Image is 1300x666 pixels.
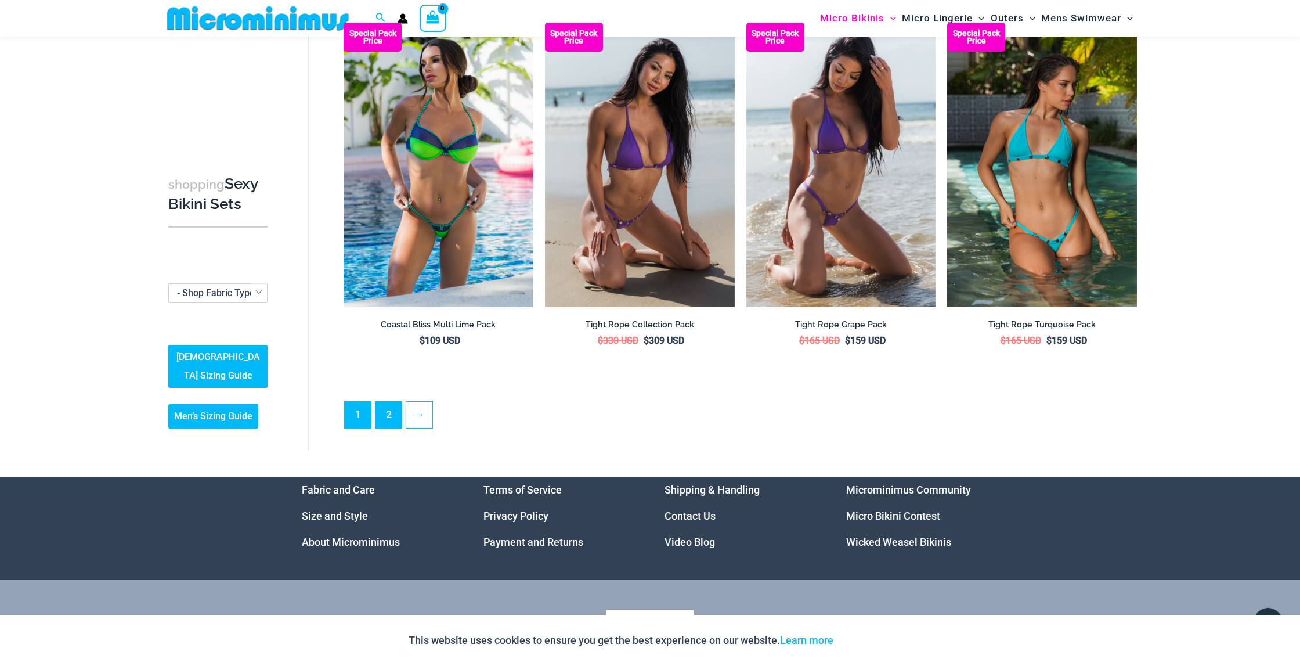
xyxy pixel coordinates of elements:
[899,3,987,33] a: Micro LingerieMenu ToggleMenu Toggle
[398,13,408,24] a: Account icon link
[598,335,603,346] span: $
[420,335,425,346] span: $
[545,23,735,307] a: Tight Rope Grape 319 Tri Top 4212 Micro Bottom 01 Tight Rope Turquoise 319 Tri Top 4228 Thong Bot...
[1001,335,1041,346] bdi: 165 USD
[817,3,899,33] a: Micro BikinisMenu ToggleMenu Toggle
[947,319,1137,330] h2: Tight Rope Turquoise Pack
[162,5,353,31] img: MM SHOP LOGO FLAT
[845,335,886,346] bdi: 159 USD
[302,536,400,548] a: About Microminimus
[746,319,936,334] a: Tight Rope Grape Pack
[799,335,804,346] span: $
[375,11,386,26] a: Search icon link
[884,3,896,33] span: Menu Toggle
[302,484,375,496] a: Fabric and Care
[302,477,454,555] aside: Footer Widget 1
[344,401,1137,435] nav: Product Pagination
[598,335,638,346] bdi: 330 USD
[799,335,840,346] bdi: 165 USD
[177,287,255,298] span: - Shop Fabric Type
[665,510,716,522] a: Contact Us
[820,3,884,33] span: Micro Bikinis
[483,477,636,555] aside: Footer Widget 2
[1046,335,1087,346] bdi: 159 USD
[1121,3,1133,33] span: Menu Toggle
[846,477,999,555] nav: Menu
[746,30,804,45] b: Special Pack Price
[665,477,817,555] aside: Footer Widget 3
[846,536,951,548] a: Wicked Weasel Bikinis
[409,632,833,649] p: This website uses cookies to ensure you get the best experience on our website.
[168,174,268,214] h3: Sexy Bikini Sets
[665,484,760,496] a: Shipping & Handling
[302,510,368,522] a: Size and Style
[420,335,460,346] bdi: 109 USD
[746,319,936,330] h2: Tight Rope Grape Pack
[545,319,735,330] h2: Tight Rope Collection Pack
[846,484,971,496] a: Microminimus Community
[168,345,268,388] a: [DEMOGRAPHIC_DATA] Sizing Guide
[991,3,1024,33] span: Outers
[1041,3,1121,33] span: Mens Swimwear
[344,319,533,330] h2: Coastal Bliss Multi Lime Pack
[846,477,999,555] aside: Footer Widget 4
[168,283,268,303] span: - Shop Fabric Type
[169,284,267,302] span: - Shop Fabric Type
[746,23,936,307] img: Tight Rope Grape 319 Tri Top 4212 Micro Bottom 02
[973,3,984,33] span: Menu Toggle
[344,23,533,307] img: Coastal Bliss Multi Lime 3223 Underwire Top 4275 Micro 07
[545,30,603,45] b: Special Pack Price
[1038,3,1136,33] a: Mens SwimwearMenu ToggleMenu Toggle
[483,510,548,522] a: Privacy Policy
[815,2,1137,35] nav: Site Navigation
[344,23,533,307] a: Coastal Bliss Multi Lime 3223 Underwire Top 4275 Micro 07 Coastal Bliss Multi Lime 3223 Underwire...
[302,477,454,555] nav: Menu
[665,536,715,548] a: Video Blog
[947,319,1137,334] a: Tight Rope Turquoise Pack
[665,477,817,555] nav: Menu
[842,627,891,654] button: Accept
[420,5,446,31] a: View Shopping Cart, empty
[545,23,735,307] img: Tight Rope Grape 319 Tri Top 4212 Micro Bottom 01
[483,484,562,496] a: Terms of Service
[644,335,649,346] span: $
[345,402,371,428] span: Page 1
[406,402,432,428] a: →
[644,335,684,346] bdi: 309 USD
[746,23,936,307] a: Tight Rope Grape 319 Tri Top 4212 Micro Bottom 02 Tight Rope Grape 319 Tri Top 4212 Micro Bottom ...
[1046,335,1052,346] span: $
[780,634,833,646] a: Learn more
[483,536,583,548] a: Payment and Returns
[1024,3,1035,33] span: Menu Toggle
[483,477,636,555] nav: Menu
[947,23,1137,307] img: Tight Rope Turquoise 319 Tri Top 4228 Thong Bottom 02
[1001,335,1006,346] span: $
[902,3,973,33] span: Micro Lingerie
[375,402,402,428] a: Page 2
[947,23,1137,307] a: Tight Rope Turquoise 319 Tri Top 4228 Thong Bottom 02 Tight Rope Turquoise 319 Tri Top 4228 Thong...
[168,404,258,429] a: Men’s Sizing Guide
[845,335,850,346] span: $
[947,30,1005,45] b: Special Pack Price
[988,3,1038,33] a: OutersMenu ToggleMenu Toggle
[168,177,225,192] span: shopping
[846,510,940,522] a: Micro Bikini Contest
[545,319,735,334] a: Tight Rope Collection Pack
[344,319,533,334] a: Coastal Bliss Multi Lime Pack
[344,30,402,45] b: Special Pack Price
